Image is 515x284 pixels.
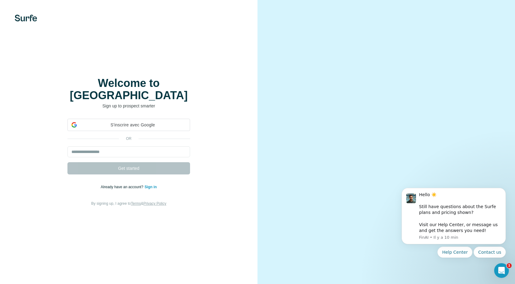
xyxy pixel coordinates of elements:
[67,77,190,102] h1: Welcome to [GEOGRAPHIC_DATA]
[119,136,139,141] p: or
[67,103,190,109] p: Sign up to prospect smarter
[494,263,509,278] iframe: Intercom live chat
[392,168,515,267] iframe: Intercom notifications message
[79,122,186,128] span: S'inscrire avec Google
[91,201,166,206] span: By signing up, I agree to &
[131,201,141,206] a: Terms
[144,185,157,189] a: Sign in
[15,15,37,21] img: Surfe's logo
[143,201,166,206] a: Privacy Policy
[507,263,512,268] span: 1
[101,185,145,189] span: Already have an account?
[67,119,190,131] div: S'inscrire avec Google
